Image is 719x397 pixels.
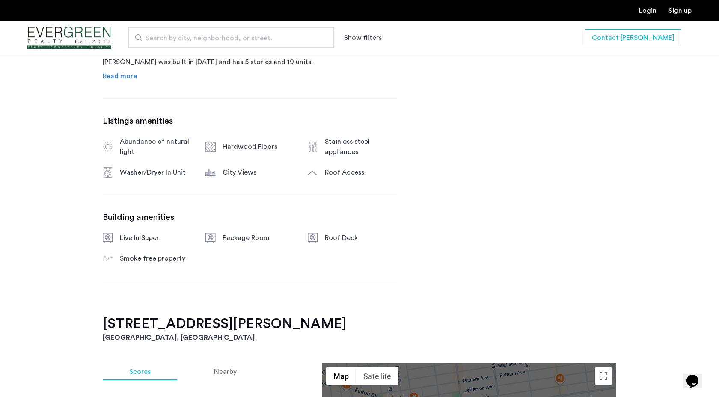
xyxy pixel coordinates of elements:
[103,73,137,80] span: Read more
[120,233,192,243] div: Live In Super
[120,136,192,157] div: Abundance of natural light
[325,136,397,157] div: Stainless steel appliances
[356,367,398,385] button: Show satellite imagery
[103,116,397,126] h3: Listings amenities
[103,71,137,81] a: Read info
[683,363,710,388] iframe: chat widget
[325,233,397,243] div: Roof Deck
[592,33,674,43] span: Contact [PERSON_NAME]
[103,315,616,332] h2: [STREET_ADDRESS][PERSON_NAME]
[223,167,294,178] div: City Views
[325,167,397,178] div: Roof Access
[326,367,356,385] button: Show street map
[595,367,612,385] button: Toggle fullscreen view
[344,33,382,43] button: Show or hide filters
[103,332,616,343] h3: [GEOGRAPHIC_DATA], [GEOGRAPHIC_DATA]
[223,142,294,152] div: Hardwood Floors
[639,7,657,14] a: Login
[214,368,237,375] span: Nearby
[585,29,681,46] button: button
[223,233,294,243] div: Package Room
[120,167,192,178] div: Washer/Dryer In Unit
[146,33,310,43] span: Search by city, neighborhood, or street.
[668,7,692,14] a: Registration
[129,368,151,375] span: Scores
[27,22,111,54] img: logo
[120,253,192,264] div: Smoke free property
[27,22,111,54] a: Cazamio Logo
[103,212,397,222] h3: Building amenities
[128,27,334,48] input: Apartment Search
